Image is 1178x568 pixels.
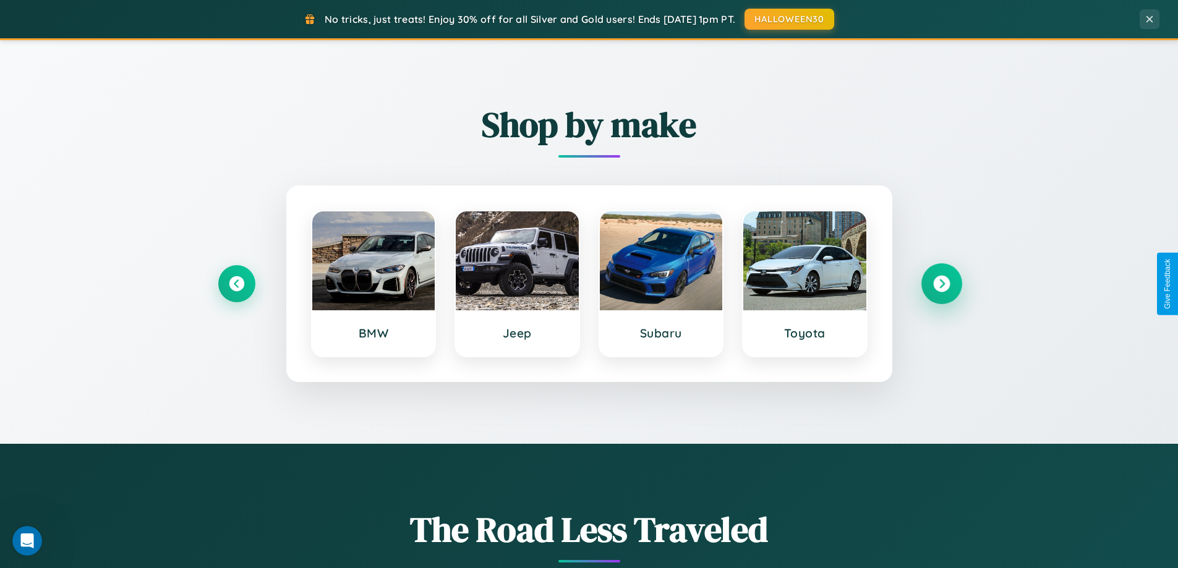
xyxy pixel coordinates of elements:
h3: Subaru [612,326,711,341]
h3: Toyota [756,326,854,341]
h2: Shop by make [218,101,960,148]
div: Give Feedback [1163,259,1172,309]
h3: BMW [325,326,423,341]
span: No tricks, just treats! Enjoy 30% off for all Silver and Gold users! Ends [DATE] 1pm PT. [325,13,735,25]
button: HALLOWEEN30 [745,9,834,30]
iframe: Intercom live chat [12,526,42,556]
h3: Jeep [468,326,566,341]
h1: The Road Less Traveled [218,506,960,553]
